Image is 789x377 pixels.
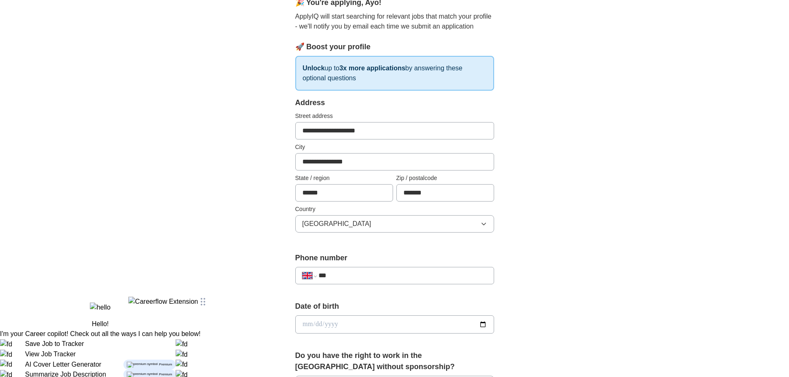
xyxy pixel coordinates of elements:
[295,215,494,233] button: [GEOGRAPHIC_DATA]
[295,174,393,182] label: State / region
[295,41,494,53] div: 🚀 Boost your profile
[295,56,494,91] p: up to by answering these optional questions
[295,350,494,372] label: Do you have the right to work in the [GEOGRAPHIC_DATA] without sponsorship?
[302,219,372,229] span: [GEOGRAPHIC_DATA]
[295,97,494,108] div: Address
[339,65,405,72] strong: 3x more applications
[295,301,494,312] label: Date of birth
[295,12,494,31] p: ApplyIQ will start searching for relevant jobs that match your profile - we'll notify you by emai...
[295,252,494,264] label: Phone number
[295,112,494,120] label: Street address
[396,174,494,182] label: Zip / postalcode
[295,205,494,214] label: Country
[303,65,325,72] strong: Unlock
[295,143,494,151] label: City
